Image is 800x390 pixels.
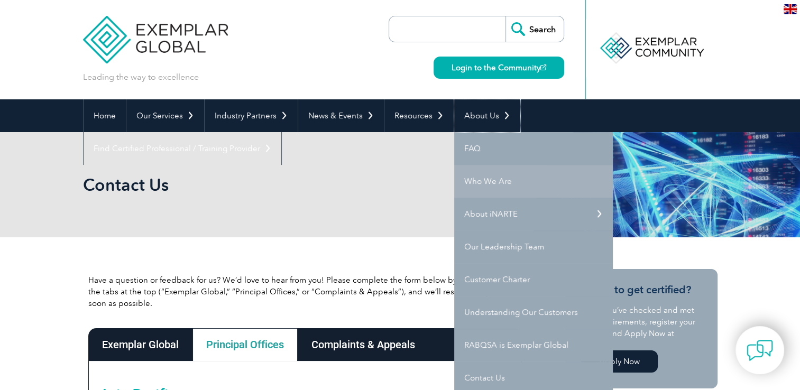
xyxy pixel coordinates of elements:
[384,99,454,132] a: Resources
[298,328,429,361] div: Complaints & Appeals
[84,99,126,132] a: Home
[454,296,613,329] a: Understanding Our Customers
[84,132,281,165] a: Find Certified Professional / Training Provider
[192,328,298,361] div: Principal Offices
[454,230,613,263] a: Our Leadership Team
[83,174,489,195] h1: Contact Us
[454,165,613,198] a: Who We Are
[581,350,658,373] a: Apply Now
[581,283,702,296] h3: Ready to get certified?
[505,16,564,42] input: Search
[126,99,204,132] a: Our Services
[540,64,546,70] img: open_square.png
[454,132,613,165] a: FAQ
[434,57,564,79] a: Login to the Community
[88,328,192,361] div: Exemplar Global
[454,99,520,132] a: About Us
[454,263,613,296] a: Customer Charter
[298,99,384,132] a: News & Events
[454,198,613,230] a: About iNARTE
[784,4,797,14] img: en
[747,337,773,364] img: contact-chat.png
[581,304,702,339] p: Once you’ve checked and met the requirements, register your details and Apply Now at
[83,71,199,83] p: Leading the way to excellence
[205,99,298,132] a: Industry Partners
[454,329,613,361] a: RABQSA is Exemplar Global
[88,274,522,309] p: Have a question or feedback for us? We’d love to hear from you! Please complete the form below by...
